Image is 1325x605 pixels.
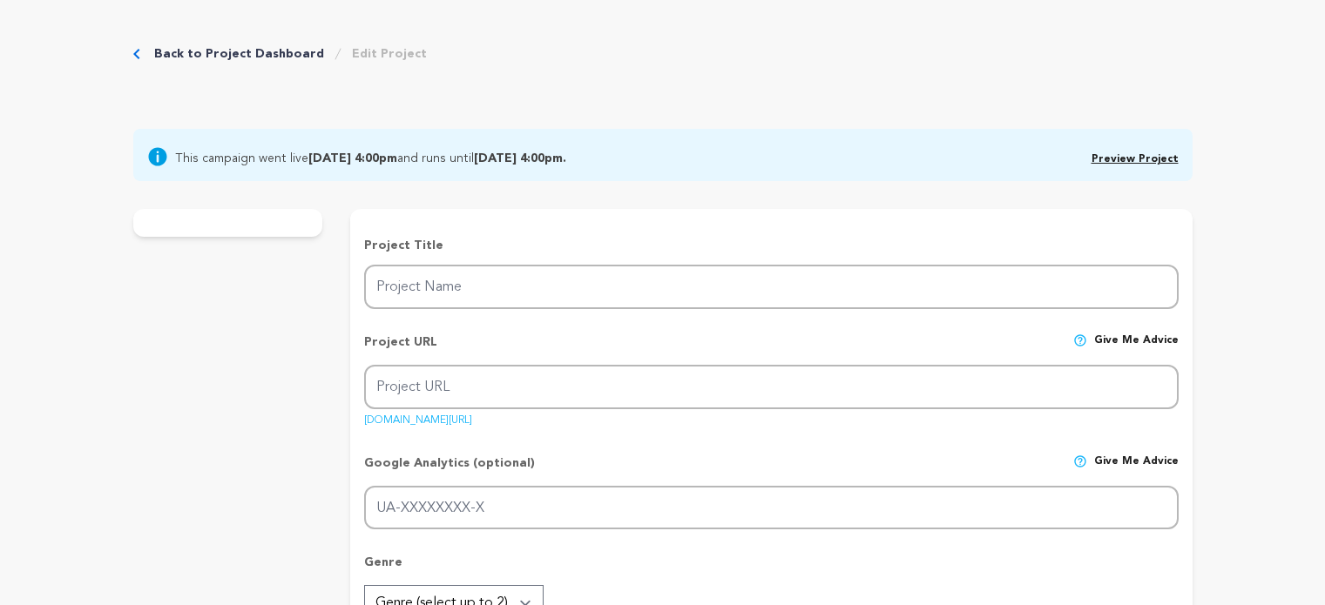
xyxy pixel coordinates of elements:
span: This campaign went live and runs until [175,146,566,167]
a: Preview Project [1092,154,1179,165]
span: Give me advice [1094,333,1179,365]
a: Back to Project Dashboard [154,45,324,63]
input: Project URL [364,365,1178,409]
p: Project Title [364,237,1178,254]
a: [DOMAIN_NAME][URL] [364,408,472,426]
p: Project URL [364,333,437,365]
input: Project Name [364,265,1178,309]
span: Give me advice [1094,454,1179,486]
b: [DATE] 4:00pm. [474,152,566,165]
p: Genre [364,554,1178,585]
img: help-circle.svg [1073,454,1087,468]
p: Google Analytics (optional) [364,454,535,486]
input: UA-XXXXXXXX-X [364,486,1178,530]
img: help-circle.svg [1073,333,1087,347]
div: Breadcrumb [133,45,427,63]
a: Edit Project [352,45,427,63]
b: [DATE] 4:00pm [308,152,397,165]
